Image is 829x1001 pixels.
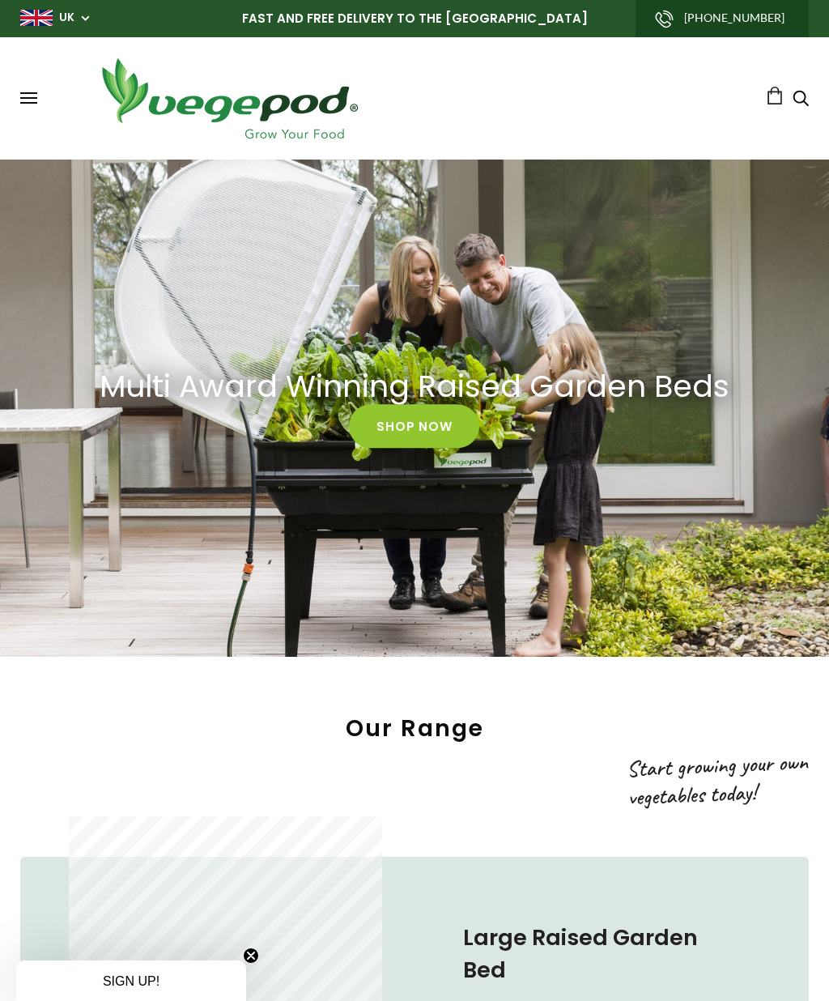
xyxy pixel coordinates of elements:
a: Shop Now [349,405,479,449]
div: SIGN UP!Close teaser [16,961,246,1001]
h2: Our Range [20,713,809,743]
span: SIGN UP! [103,974,159,988]
button: Close teaser [243,948,259,964]
img: gb_large.png [20,10,53,26]
h4: Large Raised Garden Bed [463,922,744,986]
img: Vegepod [87,53,371,143]
a: Search [793,92,809,109]
a: UK [59,10,74,26]
a: Multi Award Winning Raised Garden Beds [83,368,746,404]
